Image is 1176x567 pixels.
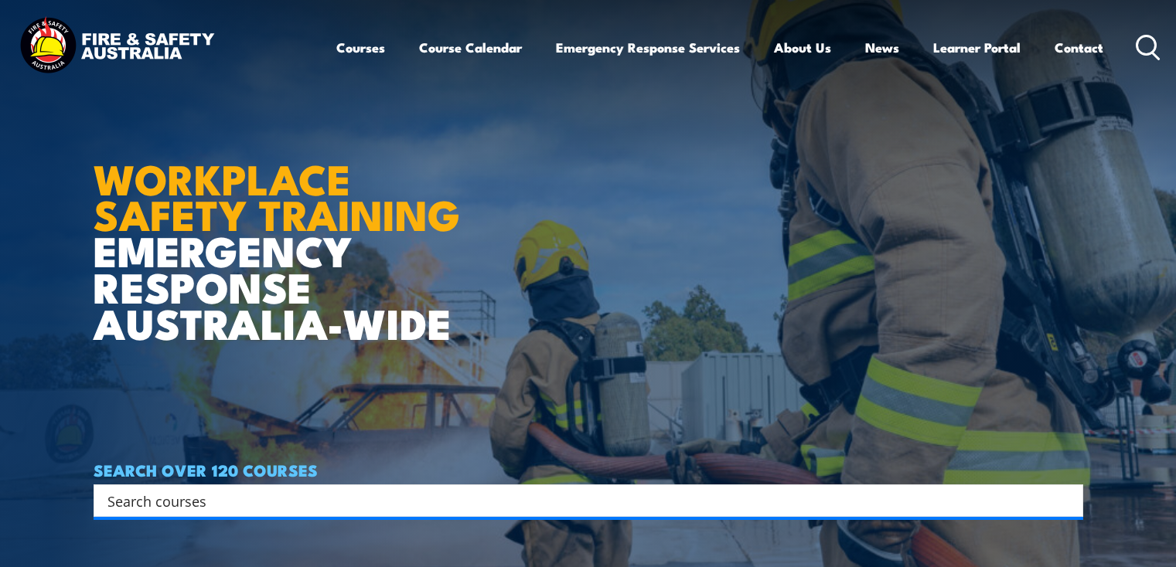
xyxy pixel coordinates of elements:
[419,27,522,68] a: Course Calendar
[336,27,385,68] a: Courses
[865,27,899,68] a: News
[774,27,831,68] a: About Us
[1056,490,1078,511] button: Search magnifier button
[111,490,1052,511] form: Search form
[933,27,1021,68] a: Learner Portal
[94,121,472,341] h1: EMERGENCY RESPONSE AUSTRALIA-WIDE
[94,461,1083,478] h4: SEARCH OVER 120 COURSES
[1055,27,1103,68] a: Contact
[556,27,740,68] a: Emergency Response Services
[107,489,1049,512] input: Search input
[94,145,460,246] strong: WORKPLACE SAFETY TRAINING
